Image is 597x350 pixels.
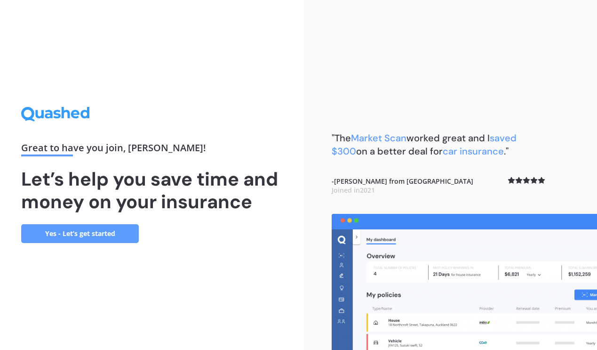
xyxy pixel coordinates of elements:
b: - [PERSON_NAME] from [GEOGRAPHIC_DATA] [332,177,473,195]
a: Yes - Let’s get started [21,224,139,243]
span: Market Scan [351,132,406,144]
b: "The worked great and I on a better deal for ." [332,132,517,157]
div: Great to have you join , [PERSON_NAME] ! [21,143,282,156]
span: Joined in 2021 [332,186,375,195]
span: saved $300 [332,132,517,157]
h1: Let’s help you save time and money on your insurance [21,168,282,213]
span: car insurance [443,145,504,157]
